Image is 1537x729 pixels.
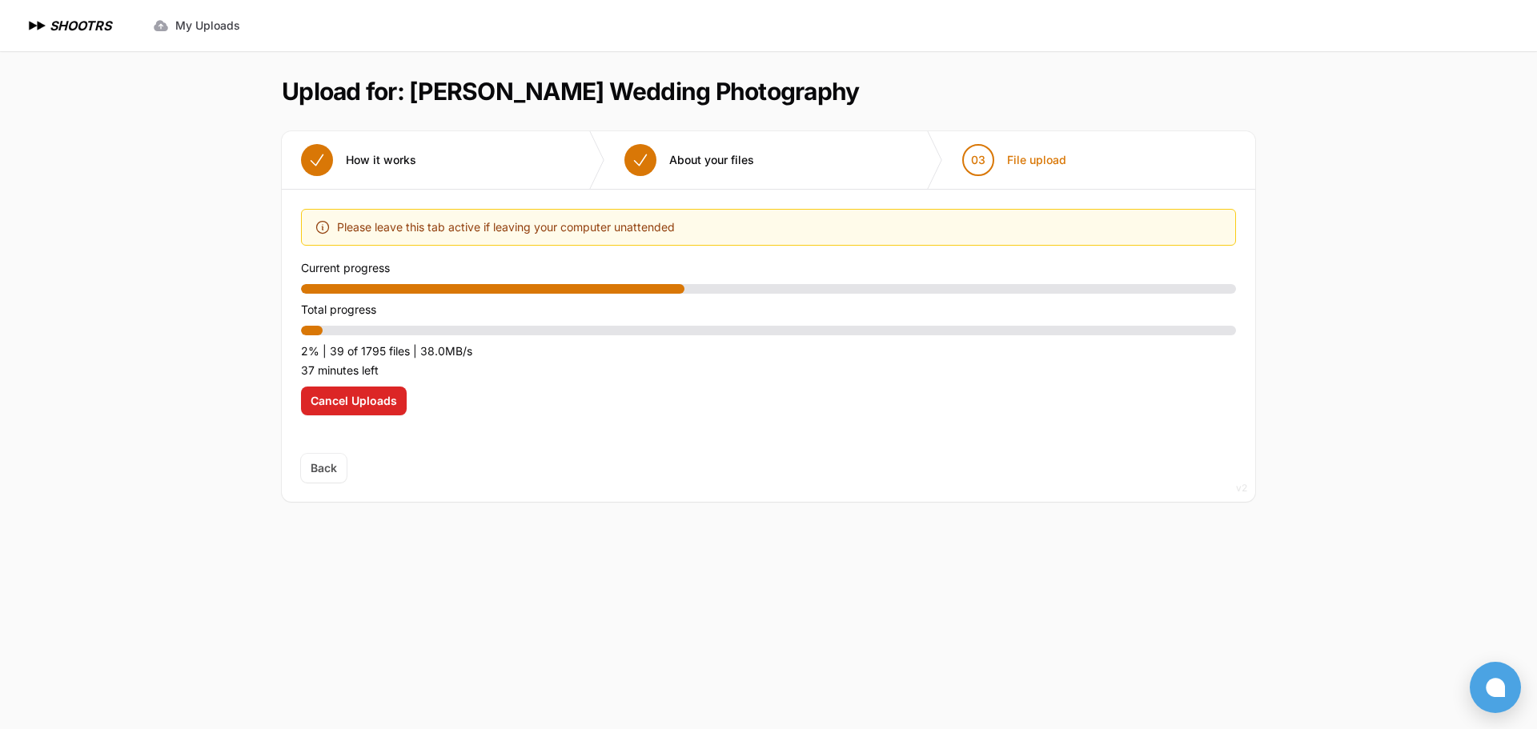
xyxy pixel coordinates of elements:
[943,131,1086,189] button: 03 File upload
[301,361,1236,380] p: 37 minutes left
[605,131,773,189] button: About your files
[282,131,435,189] button: How it works
[50,16,111,35] h1: SHOOTRS
[301,387,407,415] button: Cancel Uploads
[26,16,50,35] img: SHOOTRS
[1470,662,1521,713] button: Open chat window
[311,393,397,409] span: Cancel Uploads
[669,152,754,168] span: About your files
[175,18,240,34] span: My Uploads
[346,152,416,168] span: How it works
[301,300,1236,319] p: Total progress
[971,152,985,168] span: 03
[1007,152,1066,168] span: File upload
[1236,479,1247,498] div: v2
[301,258,1236,278] p: Current progress
[282,77,859,106] h1: Upload for: [PERSON_NAME] Wedding Photography
[26,16,111,35] a: SHOOTRS SHOOTRS
[143,11,250,40] a: My Uploads
[337,218,675,237] span: Please leave this tab active if leaving your computer unattended
[301,342,1236,361] p: 2% | 39 of 1795 files | 38.0MB/s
